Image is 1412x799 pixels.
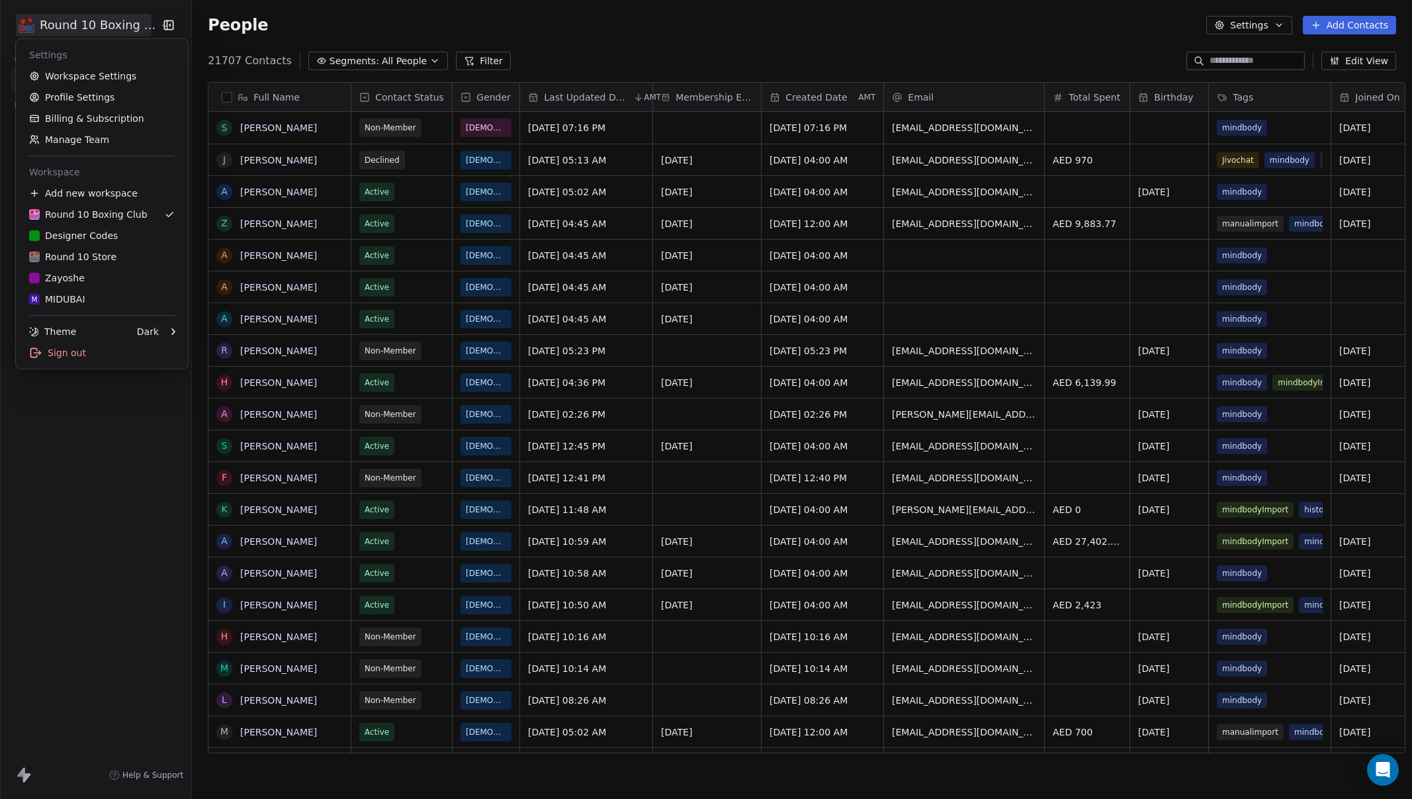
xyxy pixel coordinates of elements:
div: Settings [21,44,183,66]
div: Round 10 Store [29,250,116,263]
a: Billing & Subscription [21,108,183,129]
a: Workspace Settings [21,66,183,87]
span: M [32,295,38,305]
a: Profile Settings [21,87,183,108]
div: Sign out [21,342,183,363]
div: MIDUBAI [29,293,85,306]
div: Round 10 Boxing Club [29,208,148,221]
div: Add new workspace [21,183,183,204]
div: Zayoshe [29,271,85,285]
div: Theme [29,325,76,338]
img: Round%2010%20Boxing%20Club%20-%20Logo.png [29,209,40,220]
img: Round%2010%20Boxing%20Club%20-%20Logo.png [29,252,40,262]
div: Workspace [21,162,183,183]
a: Manage Team [21,129,183,150]
div: Dark [137,325,159,338]
div: Designer Codes [29,229,118,242]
